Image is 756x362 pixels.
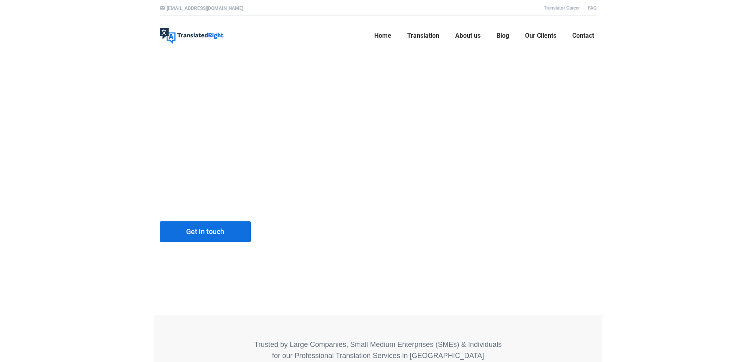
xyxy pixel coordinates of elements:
a: [EMAIL_ADDRESS][DOMAIN_NAME] [167,6,243,11]
img: Professional Certified Translators providing translation services in various industries in 50+ la... [160,186,179,203]
span: Our Clients [525,32,556,40]
img: Translated Right [160,28,223,44]
a: About us [453,23,483,48]
a: Blog [494,23,512,48]
h1: Professional Translation Services That You Can Trust [160,121,447,171]
a: Translator Career [544,5,580,11]
span: Get in touch [186,228,224,236]
span: Translation [407,32,439,40]
div: QUESTIONS ON TRANSLATION SERVICES? [273,221,370,270]
span: Home [374,32,391,40]
a: FAQ [588,5,596,11]
a: Our Clients [523,23,559,48]
a: Contact [570,23,596,48]
a: Translation [405,23,442,48]
span: About us [455,32,481,40]
strong: Email [EMAIL_ADDRESS][DOMAIN_NAME] [273,249,360,268]
span: Contact [572,32,594,40]
p: Trusted by Large Companies, Small Medium Enterprises (SMEs) & Individuals for our Professional Tr... [160,339,596,361]
div: 5000+ certified translators [160,183,260,205]
a: Home [372,23,394,48]
div: 50+ languages supported [272,183,372,205]
a: Get in touch [160,221,251,242]
div: TR Quality Guarantee [384,186,485,203]
span: Blog [496,32,509,40]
